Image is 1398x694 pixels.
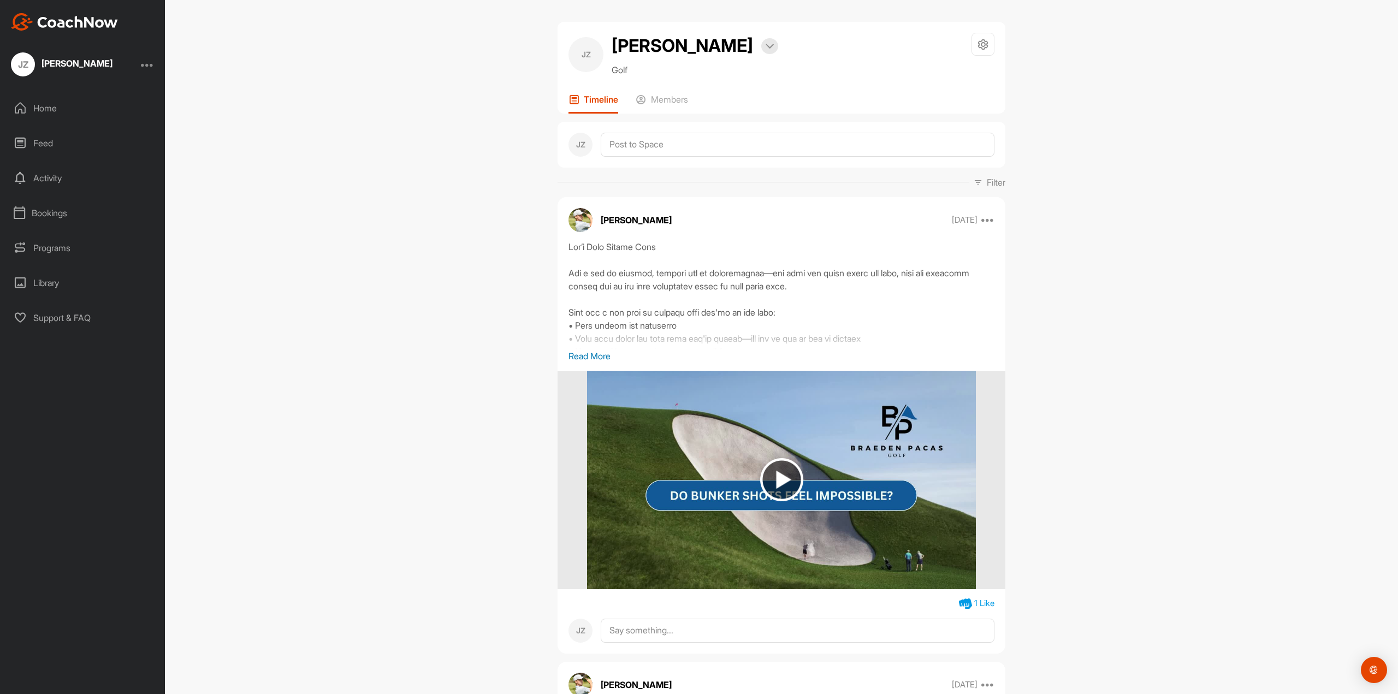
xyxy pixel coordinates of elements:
p: Read More [568,349,994,363]
p: Timeline [584,94,618,105]
div: Programs [6,234,160,262]
p: [PERSON_NAME] [601,678,672,691]
p: Golf [612,63,778,76]
div: Library [6,269,160,296]
p: [DATE] [952,215,978,226]
div: Open Intercom Messenger [1361,657,1387,683]
div: [PERSON_NAME] [42,59,112,68]
div: JZ [568,619,593,643]
img: play [760,458,803,501]
div: JZ [568,133,593,157]
div: Home [6,94,160,122]
div: Bookings [6,199,160,227]
div: Feed [6,129,160,157]
p: [DATE] [952,679,978,690]
img: media [587,371,975,589]
img: arrow-down [766,44,774,49]
p: Members [651,94,688,105]
div: Support & FAQ [6,304,160,331]
div: Activity [6,164,160,192]
div: JZ [11,52,35,76]
img: avatar [568,208,593,232]
h2: [PERSON_NAME] [612,33,753,59]
div: 1 Like [974,597,994,610]
p: [PERSON_NAME] [601,213,672,227]
div: Lor’i Dolo Sitame Cons Adi e sed do eiusmod, tempori utl et doloremagnaa—eni admi ven quisn exerc... [568,240,994,349]
p: Filter [987,176,1005,189]
div: JZ [568,37,603,72]
img: CoachNow [11,13,118,31]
